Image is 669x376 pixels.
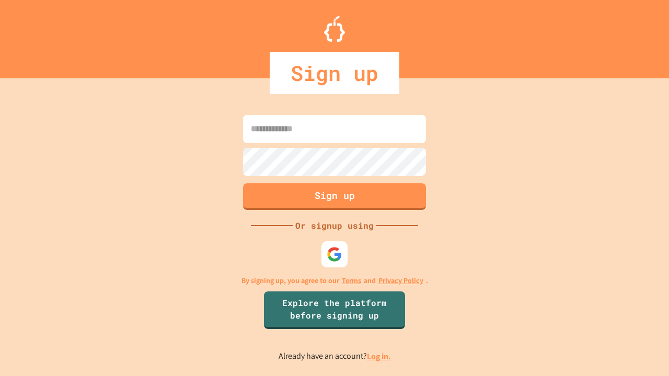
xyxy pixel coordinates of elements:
[241,275,428,286] p: By signing up, you agree to our and .
[367,351,391,362] a: Log in.
[378,275,423,286] a: Privacy Policy
[279,350,391,363] p: Already have an account?
[264,291,405,329] a: Explore the platform before signing up
[270,52,399,94] div: Sign up
[342,275,361,286] a: Terms
[324,16,345,42] img: Logo.svg
[327,246,342,262] img: google-icon.svg
[293,219,376,232] div: Or signup using
[243,183,426,210] button: Sign up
